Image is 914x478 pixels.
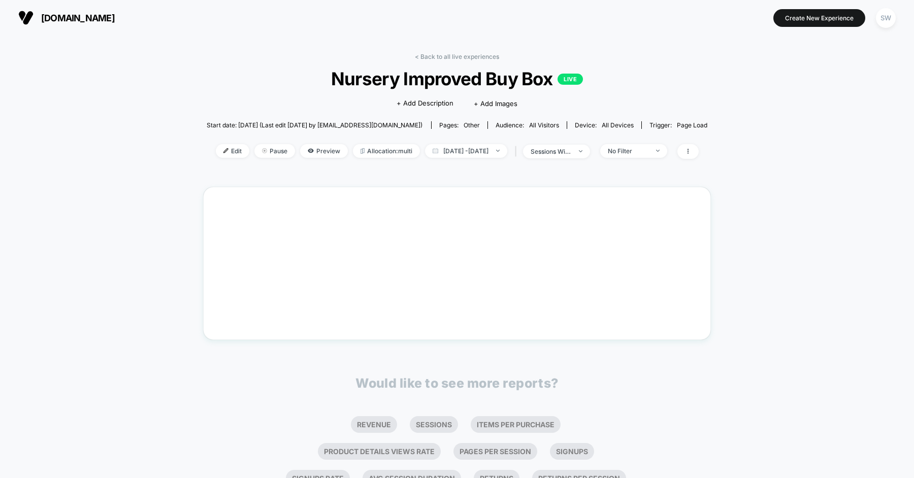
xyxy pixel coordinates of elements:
span: [DATE] - [DATE] [425,144,507,158]
img: end [262,148,267,153]
span: other [464,121,480,129]
span: all devices [602,121,634,129]
span: Start date: [DATE] (Last edit [DATE] by [EMAIL_ADDRESS][DOMAIN_NAME]) [207,121,422,129]
span: Preview [300,144,348,158]
div: sessions with impression [531,148,571,155]
span: + Add Description [397,98,453,109]
span: | [512,144,523,159]
div: Pages: [439,121,480,129]
li: Pages Per Session [453,443,537,460]
img: edit [223,148,228,153]
button: Create New Experience [773,9,865,27]
p: LIVE [558,74,583,85]
button: SW [873,8,899,28]
span: Edit [216,144,249,158]
div: Audience: [496,121,559,129]
span: Pause [254,144,295,158]
li: Items Per Purchase [471,416,561,433]
img: end [579,150,582,152]
span: Page Load [677,121,707,129]
img: calendar [433,148,438,153]
button: [DOMAIN_NAME] [15,10,118,26]
div: No Filter [608,147,648,155]
li: Revenue [351,416,397,433]
span: All Visitors [529,121,559,129]
div: SW [876,8,896,28]
li: Signups [550,443,594,460]
span: Allocation: multi [353,144,420,158]
span: + Add Images [474,99,517,108]
span: [DOMAIN_NAME] [41,13,115,23]
img: rebalance [361,148,365,154]
img: end [496,150,500,152]
img: end [656,150,660,152]
li: Product Details Views Rate [318,443,441,460]
li: Sessions [410,416,458,433]
span: Device: [567,121,641,129]
span: Nursery Improved Buy Box [232,68,682,89]
a: < Back to all live experiences [415,53,499,60]
p: Would like to see more reports? [355,375,559,391]
img: Visually logo [18,10,34,25]
div: Trigger: [649,121,707,129]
